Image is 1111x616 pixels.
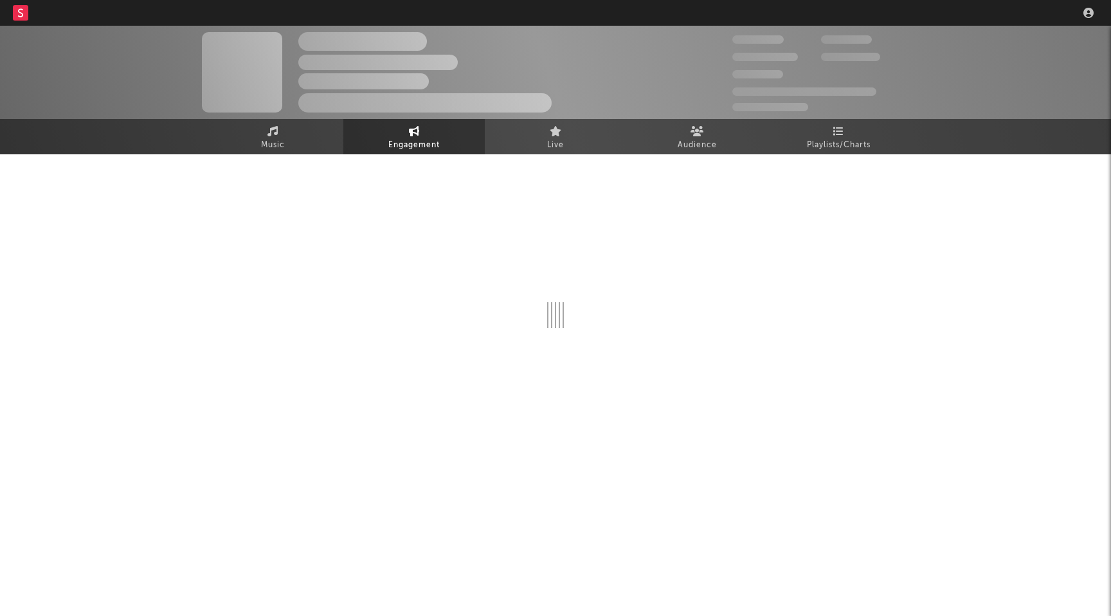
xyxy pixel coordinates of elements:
span: 1,000,000 [821,53,880,61]
span: Engagement [388,138,440,153]
span: Music [261,138,285,153]
a: Audience [626,119,768,154]
a: Music [202,119,343,154]
span: Audience [678,138,717,153]
span: Playlists/Charts [807,138,871,153]
span: 300,000 [732,35,784,44]
a: Engagement [343,119,485,154]
span: 100,000 [732,70,783,78]
a: Playlists/Charts [768,119,909,154]
span: 50,000,000 Monthly Listeners [732,87,876,96]
span: Jump Score: 85.0 [732,103,808,111]
a: Live [485,119,626,154]
span: 50,000,000 [732,53,798,61]
span: 100,000 [821,35,872,44]
span: Live [547,138,564,153]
